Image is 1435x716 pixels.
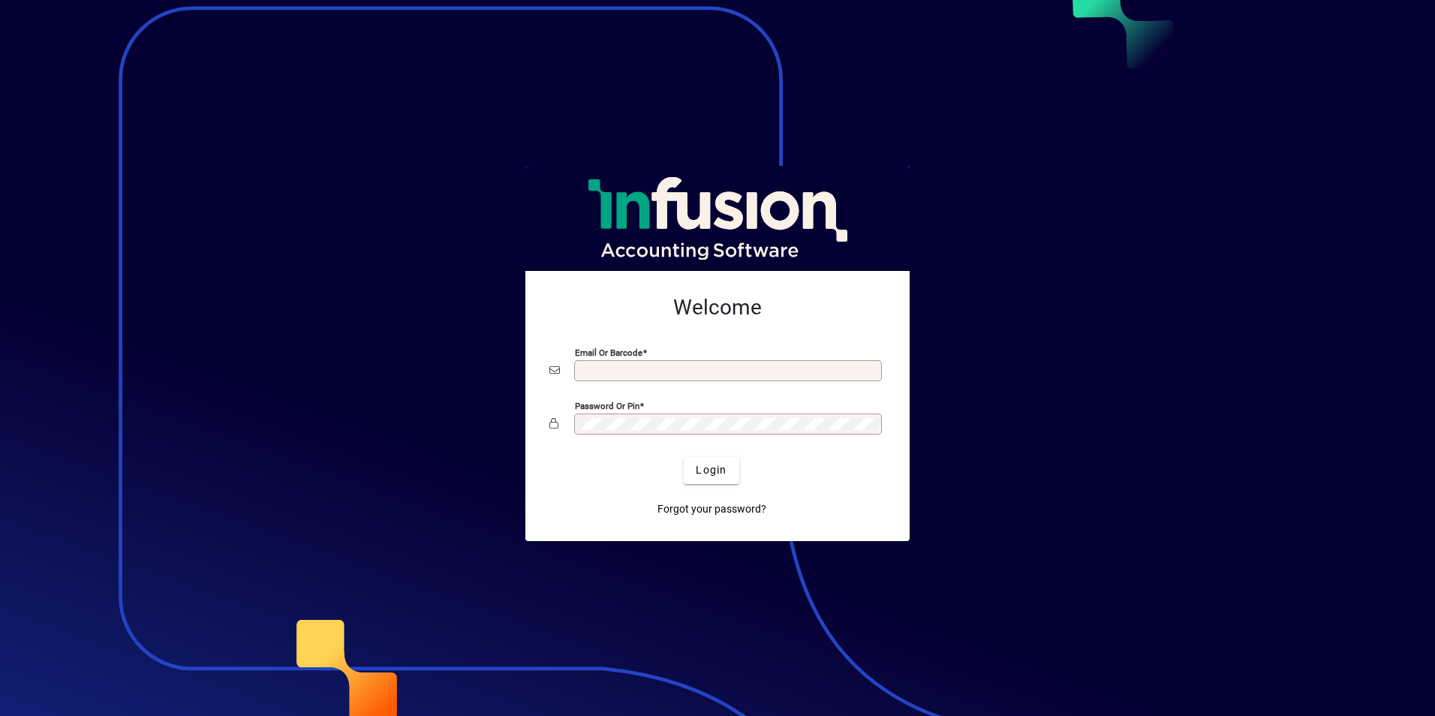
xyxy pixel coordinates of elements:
mat-label: Password or Pin [575,400,639,411]
h2: Welcome [549,295,886,320]
button: Login [684,457,739,484]
mat-label: Email or Barcode [575,347,642,357]
span: Forgot your password? [657,501,766,517]
a: Forgot your password? [651,496,772,523]
span: Login [696,462,727,478]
